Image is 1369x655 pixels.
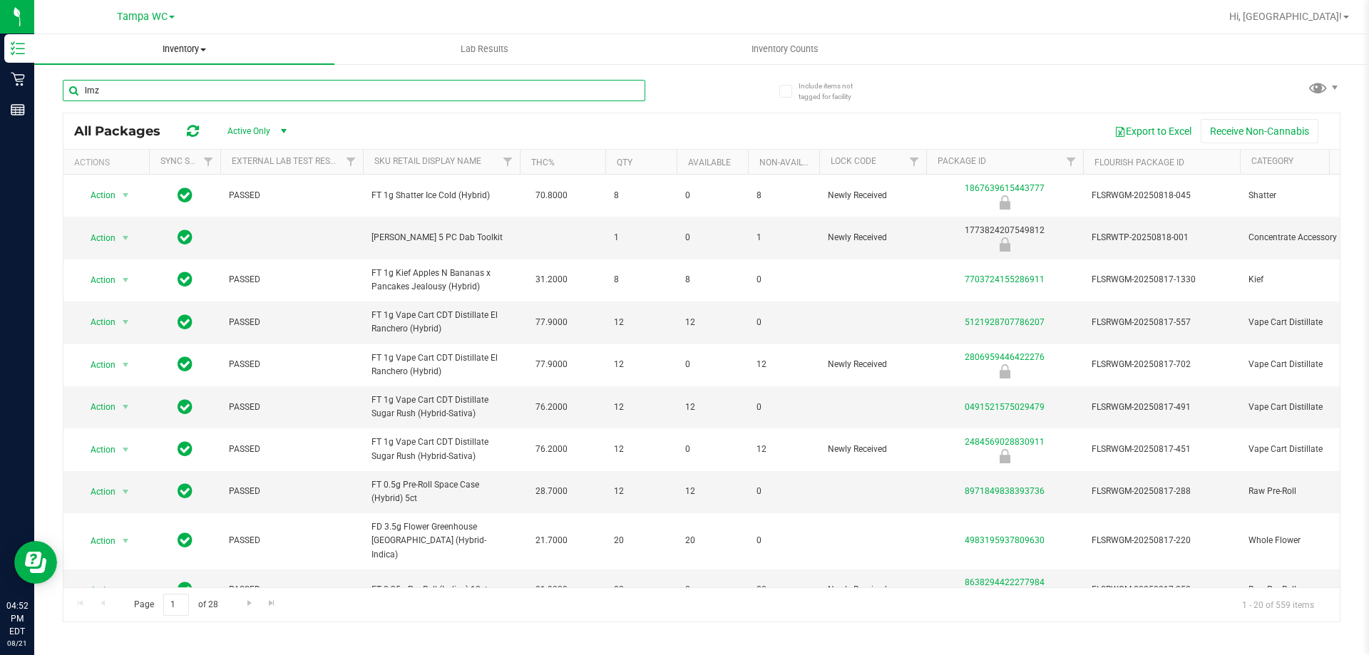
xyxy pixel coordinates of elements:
[1092,273,1231,287] span: FLSRWGM-20250817-1330
[614,443,668,456] span: 12
[757,443,811,456] span: 12
[34,43,334,56] span: Inventory
[1094,158,1184,167] a: Flourish Package ID
[229,485,354,498] span: PASSED
[635,34,935,64] a: Inventory Counts
[528,530,575,551] span: 21.7000
[1201,119,1318,143] button: Receive Non-Cannabis
[1248,401,1356,414] span: Vape Cart Distillate
[965,402,1045,412] a: 0491521575029479
[617,158,632,167] a: Qty
[614,583,668,597] span: 20
[685,534,739,547] span: 20
[374,156,481,166] a: Sku Retail Display Name
[371,435,511,463] span: FT 1g Vape Cart CDT Distillate Sugar Rush (Hybrid-Sativa)
[117,397,135,417] span: select
[1248,316,1356,329] span: Vape Cart Distillate
[799,81,870,102] span: Include items not tagged for facility
[759,158,823,167] a: Non-Available
[78,440,116,460] span: Action
[229,583,354,597] span: PASSED
[1092,189,1231,202] span: FLSRWGM-20250818-045
[78,482,116,502] span: Action
[229,189,354,202] span: PASSED
[1248,534,1356,547] span: Whole Flower
[685,316,739,329] span: 12
[685,231,739,244] span: 0
[63,80,645,101] input: Search Package ID, Item Name, SKU, Lot or Part Number...
[117,482,135,502] span: select
[78,580,116,600] span: Action
[965,535,1045,545] a: 4983195937809630
[197,150,220,174] a: Filter
[685,189,739,202] span: 0
[178,439,193,459] span: In Sync
[1060,150,1083,174] a: Filter
[965,352,1045,362] a: 2806959446422276
[924,237,1085,252] div: Newly Received
[1248,189,1356,202] span: Shatter
[1231,594,1326,615] span: 1 - 20 of 559 items
[757,358,811,371] span: 12
[441,43,528,56] span: Lab Results
[122,594,230,616] span: Page of 28
[1248,358,1356,371] span: Vape Cart Distillate
[528,354,575,375] span: 77.9000
[117,440,135,460] span: select
[685,358,739,371] span: 0
[371,231,511,244] span: [PERSON_NAME] 5 PC Dab Toolkit
[34,34,334,64] a: Inventory
[1092,316,1231,329] span: FLSRWGM-20250817-557
[371,351,511,378] span: FT 1g Vape Cart CDT Distillate El Ranchero (Hybrid)
[371,478,511,505] span: FT 0.5g Pre-Roll Space Case (Hybrid) 5ct
[828,189,918,202] span: Newly Received
[229,316,354,329] span: PASSED
[938,156,986,166] a: Package ID
[14,541,57,584] iframe: Resource center
[6,638,28,649] p: 08/21
[531,158,555,167] a: THC%
[74,123,175,139] span: All Packages
[229,443,354,456] span: PASSED
[528,269,575,290] span: 31.2000
[1248,583,1356,597] span: Raw Pre-Roll
[614,273,668,287] span: 8
[685,443,739,456] span: 0
[178,530,193,550] span: In Sync
[1248,443,1356,456] span: Vape Cart Distillate
[1248,273,1356,287] span: Kief
[78,531,116,551] span: Action
[903,150,926,174] a: Filter
[11,72,25,86] inline-svg: Retail
[1092,534,1231,547] span: FLSRWGM-20250817-220
[828,443,918,456] span: Newly Received
[688,158,731,167] a: Available
[371,309,511,336] span: FT 1g Vape Cart CDT Distillate El Ranchero (Hybrid)
[178,397,193,417] span: In Sync
[528,312,575,333] span: 77.9000
[1105,119,1201,143] button: Export to Excel
[757,401,811,414] span: 0
[614,485,668,498] span: 12
[685,401,739,414] span: 12
[614,231,668,244] span: 1
[74,158,143,167] div: Actions
[828,358,918,371] span: Newly Received
[757,485,811,498] span: 0
[371,393,511,421] span: FT 1g Vape Cart CDT Distillate Sugar Rush (Hybrid-Sativa)
[528,397,575,418] span: 76.2000
[117,185,135,205] span: select
[117,355,135,375] span: select
[117,11,168,23] span: Tampa WC
[1092,358,1231,371] span: FLSRWGM-20250817-702
[614,358,668,371] span: 12
[232,156,344,166] a: External Lab Test Result
[262,594,282,613] a: Go to the last page
[965,317,1045,327] a: 5121928707786207
[78,397,116,417] span: Action
[178,269,193,289] span: In Sync
[614,534,668,547] span: 20
[229,401,354,414] span: PASSED
[1248,231,1356,244] span: Concentrate Accessory
[1092,583,1231,597] span: FLSRWGM-20250817-252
